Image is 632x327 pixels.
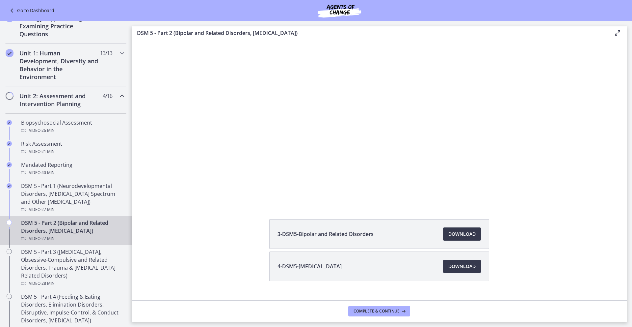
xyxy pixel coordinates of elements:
i: Completed [7,141,12,146]
span: Download [448,230,476,238]
div: Video [21,169,124,177]
i: Completed [6,49,13,57]
div: Video [21,280,124,287]
div: DSM 5 - Part 3 ([MEDICAL_DATA], Obsessive-Compulsive and Related Disorders, Trauma & [MEDICAL_DAT... [21,248,124,287]
span: · 27 min [40,206,55,214]
div: Risk Assessment [21,140,124,156]
i: Completed [7,183,12,189]
button: Complete & continue [348,306,410,316]
div: Video [21,235,124,243]
i: Completed [7,162,12,167]
div: Mandated Reporting [21,161,124,177]
div: DSM 5 - Part 2 (Bipolar and Related Disorders, [MEDICAL_DATA]) [21,219,124,243]
span: · 28 min [40,280,55,287]
span: Complete & continue [354,309,400,314]
h2: Unit 2: Assessment and Intervention Planning [19,92,100,108]
span: · 40 min [40,169,55,177]
h2: Unit 1: Human Development, Diversity and Behavior in the Environment [19,49,100,81]
span: · 26 min [40,127,55,134]
a: Go to Dashboard [8,7,54,15]
span: 13 / 13 [100,49,112,57]
span: · 21 min [40,148,55,156]
h3: DSM 5 - Part 2 (Bipolar and Related Disorders, [MEDICAL_DATA]) [137,29,603,37]
a: Download [443,260,481,273]
span: 4-DSM5-[MEDICAL_DATA] [277,262,342,270]
div: Video [21,148,124,156]
span: · 27 min [40,235,55,243]
a: Download [443,227,481,241]
h2: Strategy: Approaching and Examining Practice Questions [19,14,100,38]
span: Download [448,262,476,270]
div: Video [21,127,124,134]
span: 3-DSM5-Bipolar and Related Disorders [277,230,374,238]
div: Video [21,206,124,214]
i: Completed [7,120,12,125]
span: 4 / 16 [103,92,112,100]
div: Biopsychosocial Assessment [21,119,124,134]
img: Agents of Change [300,3,379,18]
div: DSM 5 - Part 1 (Neurodevelopmental Disorders, [MEDICAL_DATA] Spectrum and Other [MEDICAL_DATA]) [21,182,124,214]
